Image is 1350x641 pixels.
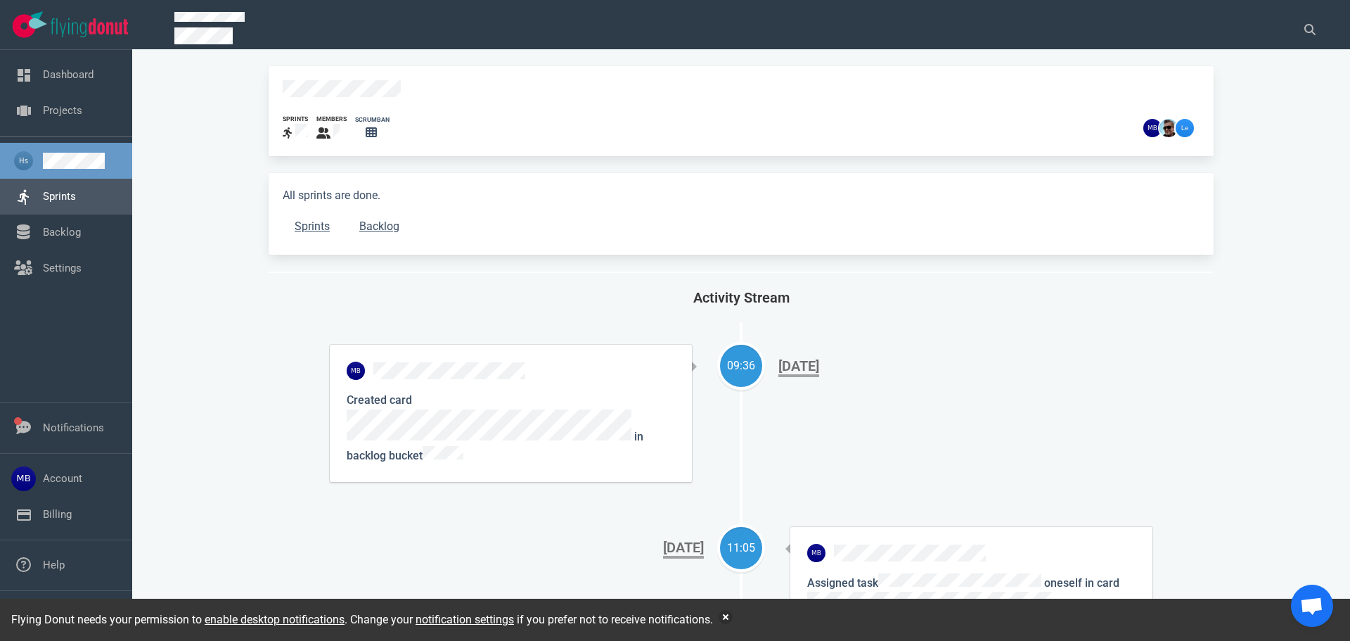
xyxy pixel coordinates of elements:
a: Notifications [43,421,104,434]
div: scrumban [355,115,390,125]
div: [DATE] [663,539,704,559]
img: 26 [1176,119,1194,137]
img: 26 [347,362,365,380]
span: Flying Donut needs your permission to [11,613,345,626]
a: Backlog [43,226,81,239]
a: Help [43,559,65,571]
a: Backlog [347,212,411,241]
img: 26 [807,544,825,562]
a: Open de chat [1291,585,1333,627]
p: Created card [347,391,675,464]
span: Activity Stream [693,289,790,306]
div: 09:36 [720,357,762,374]
p: Assigned task oneself [807,573,1136,611]
a: Account [43,472,82,485]
div: 11:05 [720,540,762,557]
div: All sprints are done. [269,173,1214,255]
div: [DATE] [778,357,819,377]
a: Sprints [43,190,76,203]
a: members [316,115,347,142]
a: Dashboard [43,68,94,81]
a: sprints [283,115,308,142]
div: members [316,115,347,124]
a: Sprints [283,212,342,241]
a: Billing [43,508,72,521]
a: notification settings [416,613,514,626]
a: Projects [43,104,82,117]
img: Flying Donut text logo [51,18,128,37]
img: 26 [1159,119,1178,137]
a: Settings [43,262,82,274]
div: sprints [283,115,308,124]
span: in backlog bucket [347,430,643,462]
span: . Change your if you prefer not to receive notifications. [345,613,713,626]
a: enable desktop notifications [205,613,345,626]
img: 26 [1143,119,1162,137]
span: in card [807,576,1119,609]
